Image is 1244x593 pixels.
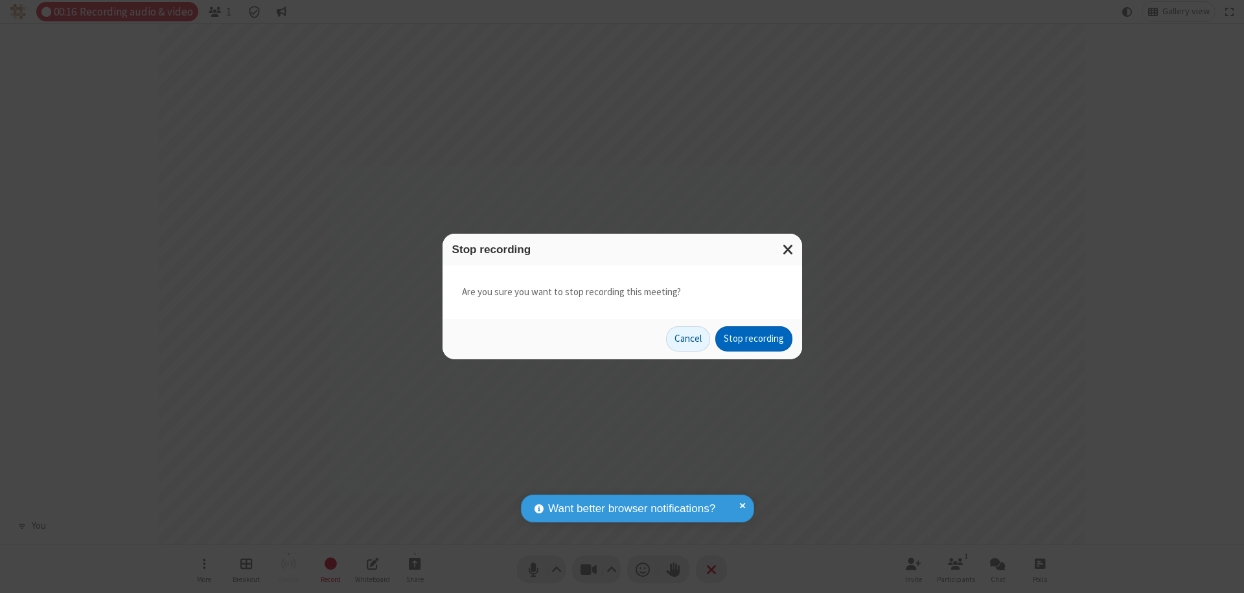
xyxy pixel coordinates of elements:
span: Want better browser notifications? [548,500,715,517]
button: Stop recording [715,326,792,352]
div: Are you sure you want to stop recording this meeting? [443,265,802,319]
button: Close modal [775,234,802,265]
h3: Stop recording [452,243,792,256]
button: Cancel [666,326,710,352]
